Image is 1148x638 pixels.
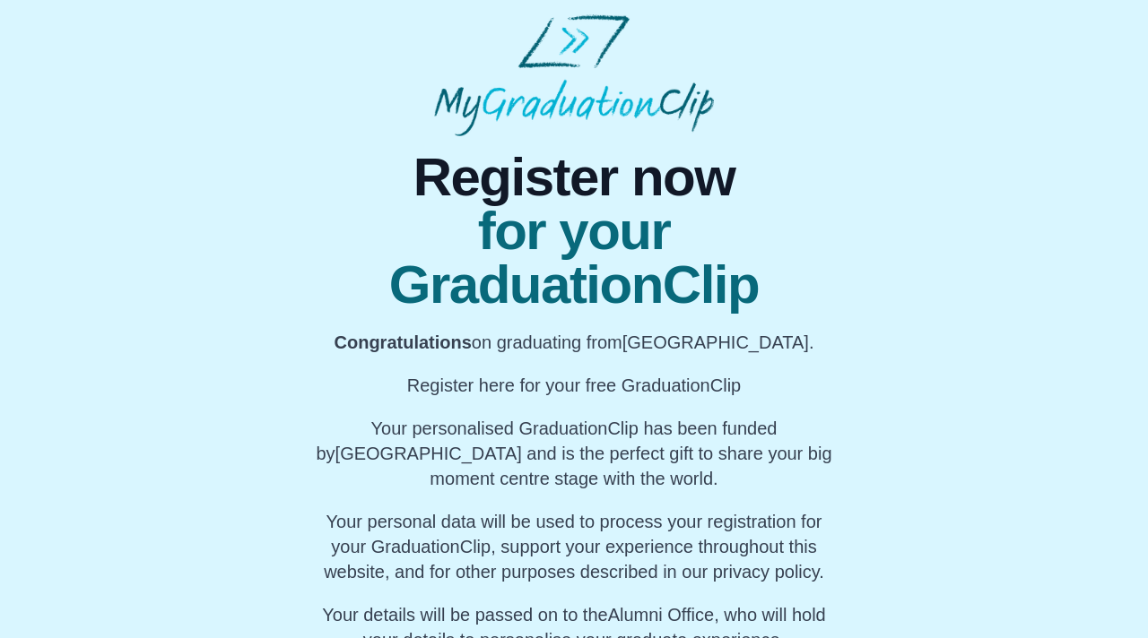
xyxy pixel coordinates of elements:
span: Register now [309,151,839,204]
p: on graduating from [GEOGRAPHIC_DATA]. [309,330,839,355]
img: MyGraduationClip [434,14,714,136]
span: Alumni Office [608,605,715,625]
b: Congratulations [335,332,472,352]
span: for your GraduationClip [309,204,839,312]
p: Register here for your free GraduationClip [309,373,839,398]
p: Your personalised GraduationClip has been funded by [GEOGRAPHIC_DATA] and is the perfect gift to ... [309,416,839,491]
p: Your personal data will be used to process your registration for your GraduationClip, support you... [309,509,839,584]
